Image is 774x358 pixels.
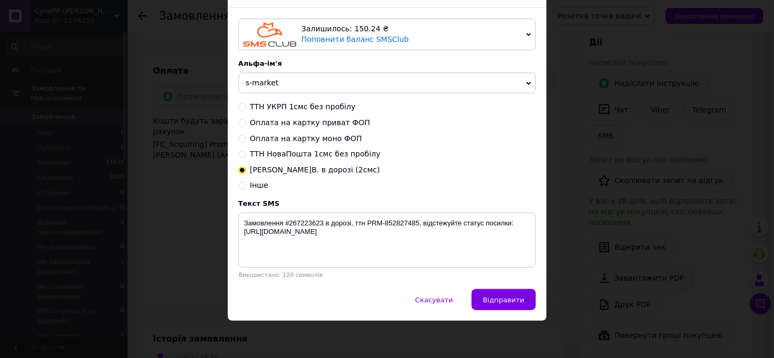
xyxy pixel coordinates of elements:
[239,199,536,207] div: Текст SMS
[302,24,522,34] div: Залишилось: 150.24 ₴
[239,59,282,67] span: Альфа-ім'я
[239,272,536,278] div: Використано: 120 символів
[239,213,536,268] textarea: Замовлення #267223623 в дорозі, ттн PRM-852827485, відстежуйте статус посилки: [URL][DOMAIN_NAME]
[250,102,356,111] span: ТТН УКРП 1смс без пробілу
[246,78,279,87] span: s-market
[250,150,381,158] span: ТТН НоваПошта 1смс без пробілу
[250,118,371,127] span: Оплата на картку приват ФОП
[250,165,380,174] span: [PERSON_NAME]В. в дорозі (2смс)
[250,181,269,189] span: Інше
[250,134,362,143] span: Оплата на картку моно ФОП
[415,296,453,304] span: Скасувати
[483,296,524,304] span: Відправити
[302,35,409,43] a: Поповнити баланс SMSClub
[472,289,535,310] button: Відправити
[404,289,464,310] button: Скасувати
